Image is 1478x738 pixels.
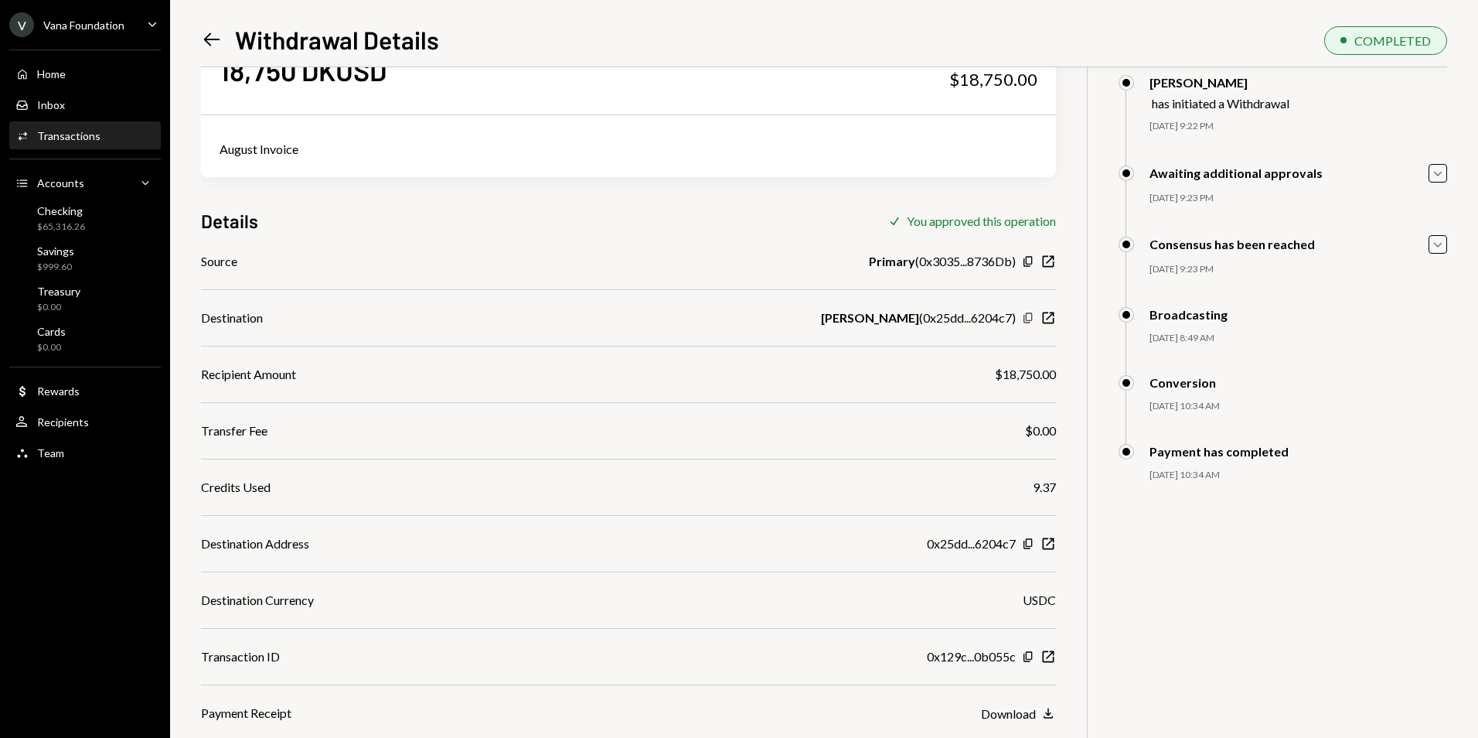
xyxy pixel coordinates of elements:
[1149,469,1447,482] div: [DATE] 10:34 AM
[1025,422,1056,440] div: $0.00
[9,439,161,466] a: Team
[869,252,1016,271] div: ( 0x3035...8736Db )
[37,129,100,142] div: Transactions
[981,706,1056,723] button: Download
[9,320,161,357] a: Cards$0.00
[201,208,258,234] h3: Details
[9,60,161,87] a: Home
[907,214,1056,228] div: You approved this operation
[37,325,66,338] div: Cards
[1149,307,1228,322] div: Broadcasting
[201,647,280,666] div: Transaction ID
[1149,444,1289,459] div: Payment has completed
[1033,478,1056,497] div: 9.37
[37,341,66,354] div: $0.00
[1149,192,1447,205] div: [DATE] 9:23 PM
[1149,166,1323,180] div: Awaiting additional approvals
[1149,75,1289,90] div: [PERSON_NAME]
[9,121,161,149] a: Transactions
[201,478,271,497] div: Credits Used
[1023,591,1056,610] div: USDC
[37,204,85,217] div: Checking
[927,535,1016,553] div: 0x25dd...6204c7
[9,240,161,277] a: Savings$999.60
[37,285,80,298] div: Treasury
[37,301,80,314] div: $0.00
[37,446,64,460] div: Team
[37,415,89,429] div: Recipients
[1149,237,1315,251] div: Consensus has been reached
[949,69,1037,91] div: $18,750.00
[201,365,296,384] div: Recipient Amount
[43,19,124,32] div: Vana Foundation
[821,309,1016,327] div: ( 0x25dd...6204c7 )
[37,176,84,190] div: Accounts
[1149,120,1447,133] div: [DATE] 9:22 PM
[981,706,1036,721] div: Download
[9,169,161,196] a: Accounts
[9,408,161,436] a: Recipients
[869,252,915,271] b: Primary
[1149,400,1447,413] div: [DATE] 10:34 AM
[220,53,387,87] div: 18,750 DKUSD
[1149,375,1216,390] div: Conversion
[927,647,1016,666] div: 0x129c...0b055c
[201,309,263,327] div: Destination
[201,535,309,553] div: Destination Address
[9,12,34,37] div: V
[201,252,237,271] div: Source
[1149,263,1447,276] div: [DATE] 9:23 PM
[37,67,66,80] div: Home
[201,422,267,440] div: Transfer Fee
[9,200,161,237] a: Checking$65,316.26
[9,280,161,317] a: Treasury$0.00
[1152,96,1289,111] div: has initiated a Withdrawal
[995,365,1056,384] div: $18,750.00
[1149,332,1447,345] div: [DATE] 8:49 AM
[201,591,314,610] div: Destination Currency
[37,220,85,234] div: $65,316.26
[201,704,291,723] div: Payment Receipt
[821,309,919,327] b: [PERSON_NAME]
[37,98,65,111] div: Inbox
[235,24,439,55] h1: Withdrawal Details
[9,377,161,405] a: Rewards
[1354,33,1431,48] div: COMPLETED
[37,261,74,274] div: $999.60
[9,91,161,118] a: Inbox
[37,384,80,398] div: Rewards
[220,140,1037,159] div: August Invoice
[37,244,74,258] div: Savings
